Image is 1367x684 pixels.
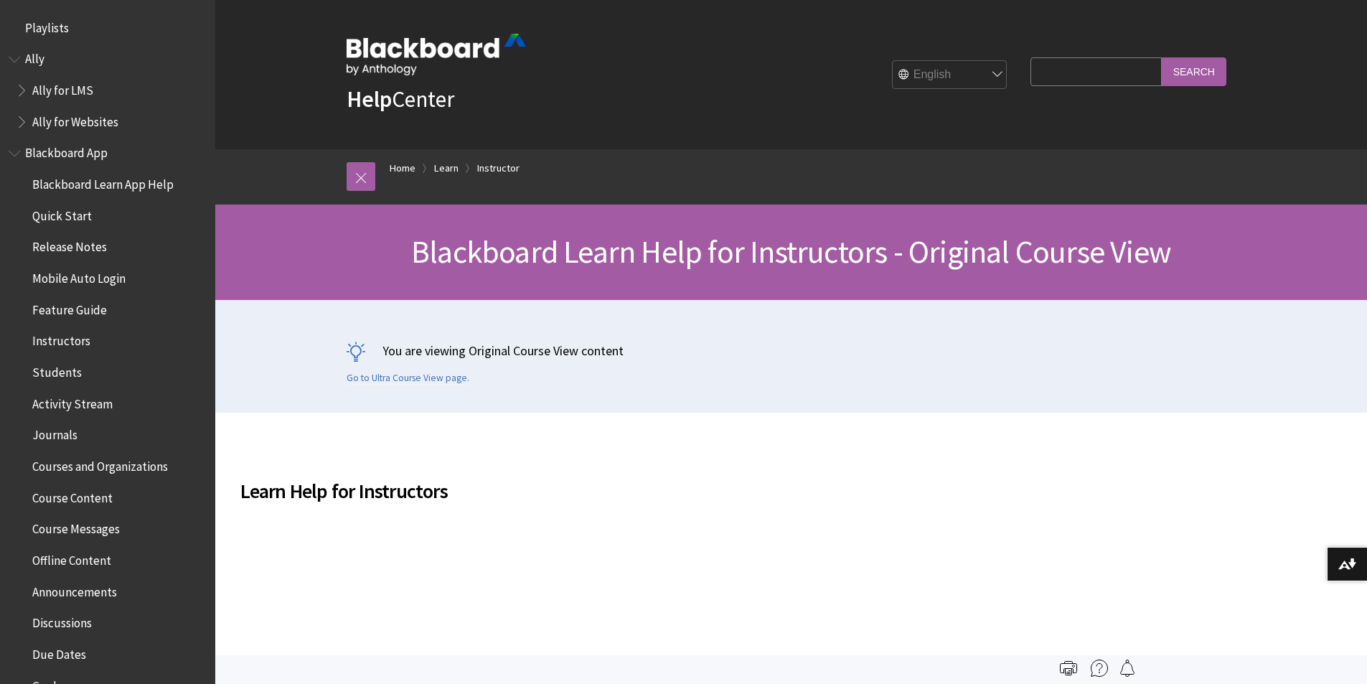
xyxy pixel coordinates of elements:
[32,423,77,443] span: Journals
[32,266,126,286] span: Mobile Auto Login
[25,16,69,35] span: Playlists
[1091,660,1108,677] img: More help
[390,159,415,177] a: Home
[9,16,207,40] nav: Book outline for Playlists
[32,392,113,411] span: Activity Stream
[347,342,1236,360] p: You are viewing Original Course View content
[32,548,111,568] span: Offline Content
[32,110,118,129] span: Ally for Websites
[347,85,454,113] a: HelpCenter
[32,172,174,192] span: Blackboard Learn App Help
[32,611,92,630] span: Discussions
[32,580,117,599] span: Announcements
[9,47,207,134] nav: Book outline for Anthology Ally Help
[477,159,520,177] a: Instructor
[411,232,1171,271] span: Blackboard Learn Help for Instructors - Original Course View
[1060,660,1077,677] img: Print
[32,78,93,98] span: Ally for LMS
[32,204,92,223] span: Quick Start
[893,61,1007,90] select: Site Language Selector
[25,47,44,67] span: Ally
[1162,57,1226,85] input: Search
[32,329,90,349] span: Instructors
[347,85,392,113] strong: Help
[32,454,168,474] span: Courses and Organizations
[347,34,526,75] img: Blackboard by Anthology
[240,476,1130,506] span: Learn Help for Instructors
[347,372,469,385] a: Go to Ultra Course View page.
[32,298,107,317] span: Feature Guide
[32,642,86,662] span: Due Dates
[32,517,120,537] span: Course Messages
[434,159,459,177] a: Learn
[32,360,82,380] span: Students
[1119,660,1136,677] img: Follow this page
[32,486,113,505] span: Course Content
[32,235,107,255] span: Release Notes
[25,141,108,161] span: Blackboard App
